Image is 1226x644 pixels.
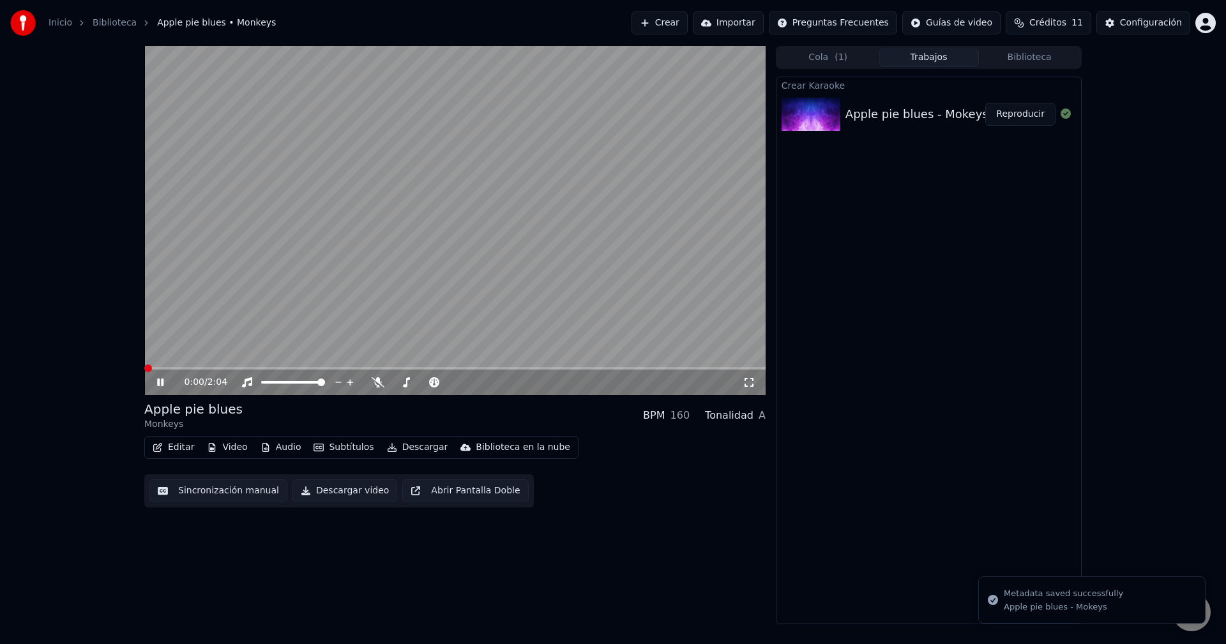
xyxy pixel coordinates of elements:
[845,105,988,123] div: Apple pie blues - Mokeys
[985,103,1056,126] button: Reproducir
[759,408,766,423] div: A
[292,479,397,502] button: Descargar video
[255,438,306,456] button: Audio
[93,17,137,29] a: Biblioteca
[1004,587,1123,600] div: Metadata saved successfully
[769,11,897,34] button: Preguntas Frecuentes
[202,438,252,456] button: Video
[144,418,243,431] div: Monkeys
[705,408,753,423] div: Tonalidad
[476,441,570,454] div: Biblioteca en la nube
[776,77,1081,93] div: Crear Karaoke
[979,49,1080,67] button: Biblioteca
[693,11,764,34] button: Importar
[49,17,72,29] a: Inicio
[402,479,528,502] button: Abrir Pantalla Doble
[1006,11,1091,34] button: Créditos11
[144,400,243,418] div: Apple pie blues
[1004,601,1123,613] div: Apple pie blues - Mokeys
[902,11,1001,34] button: Guías de video
[308,438,379,456] button: Subtítulos
[879,49,980,67] button: Trabajos
[632,11,688,34] button: Crear
[185,376,204,389] span: 0:00
[10,10,36,36] img: youka
[382,438,453,456] button: Descargar
[643,408,665,423] div: BPM
[778,49,879,67] button: Cola
[148,438,199,456] button: Editar
[1071,17,1083,29] span: 11
[1096,11,1190,34] button: Configuración
[1029,17,1066,29] span: Créditos
[185,376,215,389] div: /
[149,479,287,502] button: Sincronización manual
[157,17,276,29] span: Apple pie blues • Monkeys
[1120,17,1182,29] div: Configuración
[208,376,227,389] span: 2:04
[670,408,690,423] div: 160
[835,51,847,64] span: ( 1 )
[49,17,276,29] nav: breadcrumb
